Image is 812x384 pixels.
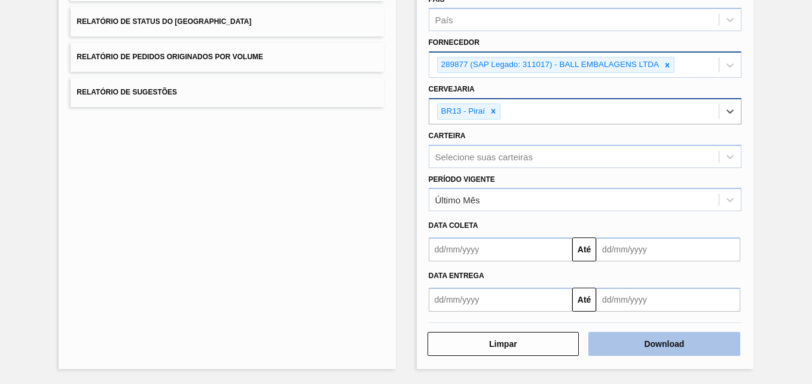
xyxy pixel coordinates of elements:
[429,175,495,184] label: Período Vigente
[77,53,263,61] span: Relatório de Pedidos Originados por Volume
[71,78,383,107] button: Relatório de Sugestões
[435,195,480,205] div: Último Mês
[429,272,484,280] span: Data entrega
[572,288,596,312] button: Até
[77,88,177,96] span: Relatório de Sugestões
[429,132,466,140] label: Carteira
[588,332,740,356] button: Download
[596,288,740,312] input: dd/mm/yyyy
[428,332,579,356] button: Limpar
[429,221,478,230] span: Data coleta
[596,237,740,261] input: dd/mm/yyyy
[429,288,573,312] input: dd/mm/yyyy
[435,151,533,161] div: Selecione suas carteiras
[77,17,251,26] span: Relatório de Status do [GEOGRAPHIC_DATA]
[438,57,661,72] div: 289877 (SAP Legado: 311017) - BALL EMBALAGENS LTDA
[435,15,453,25] div: País
[429,237,573,261] input: dd/mm/yyyy
[429,38,480,47] label: Fornecedor
[71,42,383,72] button: Relatório de Pedidos Originados por Volume
[429,85,475,93] label: Cervejaria
[572,237,596,261] button: Até
[71,7,383,36] button: Relatório de Status do [GEOGRAPHIC_DATA]
[438,104,487,119] div: BR13 - Piraí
